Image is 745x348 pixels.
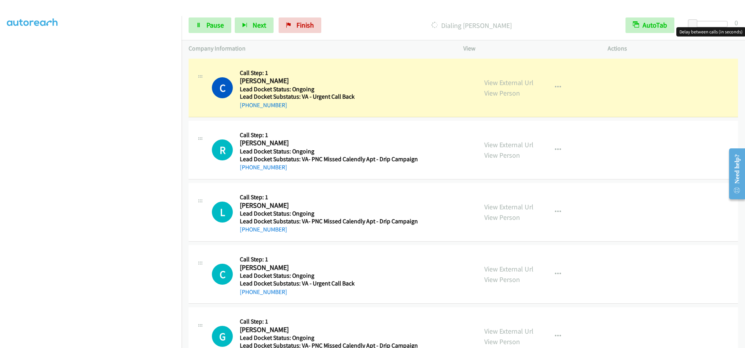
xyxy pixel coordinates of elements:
[212,202,233,223] div: The call is yet to be attempted
[240,334,418,342] h5: Lead Docket Status: Ongoing
[722,143,745,205] iframe: Resource Center
[206,21,224,30] span: Pause
[253,21,266,30] span: Next
[212,77,233,98] h1: C
[484,89,520,97] a: View Person
[240,201,415,210] h2: [PERSON_NAME]
[235,17,274,33] button: Next
[240,101,287,109] a: [PHONE_NUMBER]
[608,44,738,53] p: Actions
[484,140,534,149] a: View External Url
[484,337,520,346] a: View Person
[240,139,415,148] h2: [PERSON_NAME]
[212,139,233,160] h1: R
[212,326,233,347] div: The call is yet to be attempted
[240,226,287,233] a: [PHONE_NUMBER]
[332,20,612,31] p: Dialing [PERSON_NAME]
[212,264,233,285] div: The call is yet to be attempted
[240,155,418,163] h5: Lead Docket Substatus: VA- PNC Missed Calendly Apt - Drip Campaign
[240,210,418,217] h5: Lead Docket Status: Ongoing
[735,17,738,28] div: 0
[625,17,674,33] button: AutoTab
[484,78,534,87] a: View External Url
[240,93,415,101] h5: Lead Docket Substatus: VA - Urgent Call Back
[484,213,520,222] a: View Person
[240,148,418,155] h5: Lead Docket Status: Ongoing
[240,256,415,263] h5: Call Step: 1
[240,263,415,272] h2: [PERSON_NAME]
[296,21,314,30] span: Finish
[189,17,231,33] a: Pause
[240,69,415,77] h5: Call Step: 1
[484,264,534,273] a: View External Url
[463,44,594,53] p: View
[189,44,449,53] p: Company Information
[279,17,321,33] a: Finish
[240,164,287,171] a: [PHONE_NUMBER]
[212,326,233,347] h1: G
[240,272,415,280] h5: Lead Docket Status: Ongoing
[240,217,418,225] h5: Lead Docket Substatus: VA- PNC Missed Calendly Apt - Drip Campaign
[240,325,415,334] h2: [PERSON_NAME]
[240,131,418,139] h5: Call Step: 1
[240,85,415,93] h5: Lead Docket Status: Ongoing
[240,77,415,85] h2: [PERSON_NAME]
[212,202,233,223] h1: L
[212,264,233,285] h1: C
[484,202,534,211] a: View External Url
[240,280,415,287] h5: Lead Docket Substatus: VA - Urgent Call Back
[484,327,534,336] a: View External Url
[240,288,287,296] a: [PHONE_NUMBER]
[484,275,520,284] a: View Person
[240,318,418,325] h5: Call Step: 1
[484,151,520,160] a: View Person
[240,193,418,201] h5: Call Step: 1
